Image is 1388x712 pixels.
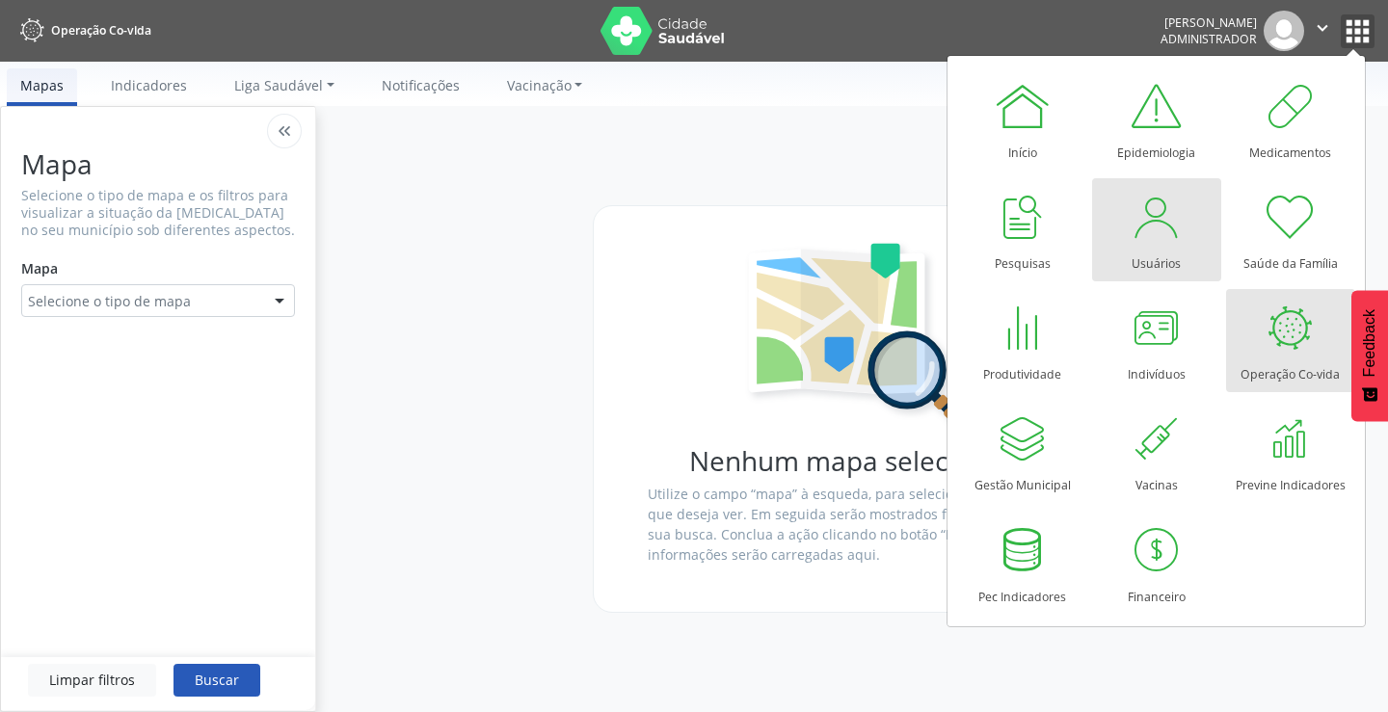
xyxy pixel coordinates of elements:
[648,484,1077,565] p: Utilize o campo “mapa” à esqueda, para selecionar o tipo de mapa que deseja ver. Em seguida serão...
[21,252,58,285] label: Mapa
[21,148,295,180] h1: Mapa
[51,22,151,39] span: Operação Co-vida
[1226,400,1355,503] a: Previne Indicadores
[507,76,572,94] span: Vacinação
[958,289,1087,392] a: Produtividade
[739,240,985,446] img: search-map.svg
[1092,512,1221,615] a: Financeiro
[1351,290,1388,421] button: Feedback - Mostrar pesquisa
[1341,14,1375,48] button: apps
[368,68,473,102] a: Notificações
[958,67,1087,171] a: Início
[1092,67,1221,171] a: Epidemiologia
[234,76,323,94] span: Liga Saudável
[1361,309,1378,377] span: Feedback
[173,664,260,697] button: Buscar
[1092,178,1221,281] a: Usuários
[1092,400,1221,503] a: Vacinas
[97,68,200,102] a: Indicadores
[958,178,1087,281] a: Pesquisas
[958,512,1087,615] a: Pec Indicadores
[1226,289,1355,392] a: Operação Co-vida
[1161,31,1257,47] span: Administrador
[648,445,1077,477] h1: Nenhum mapa selecionado
[28,291,191,311] span: Selecione o tipo de mapa
[1161,14,1257,31] div: [PERSON_NAME]
[1226,178,1355,281] a: Saúde da Família
[494,68,597,102] a: Vacinação
[958,400,1087,503] a: Gestão Municipal
[1312,17,1333,39] i: 
[21,187,295,239] p: Selecione o tipo de mapa e os filtros para visualizar a situação da [MEDICAL_DATA] no seu municíp...
[1264,11,1304,51] img: img
[1226,67,1355,171] a: Medicamentos
[221,68,348,102] a: Liga Saudável
[28,664,156,697] button: Limpar filtros
[1304,11,1341,51] button: 
[1092,289,1221,392] a: Indivíduos
[7,68,77,106] a: Mapas
[13,14,151,46] a: Operação Co-vida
